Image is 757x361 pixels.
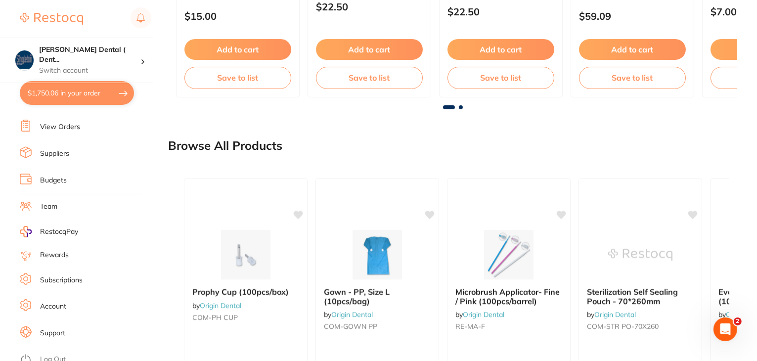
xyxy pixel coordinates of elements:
span: COM-GOWN PP [324,322,377,331]
img: Sterilization Self Sealing Pouch - 70*260mm [608,230,672,279]
img: Singleton Dental ( DentalTown 8 Pty Ltd) [15,50,34,69]
a: Team [40,202,57,212]
a: Rewards [40,250,69,260]
a: Account [40,302,66,312]
span: by [587,310,636,319]
span: by [324,310,373,319]
button: Add to cart [447,39,554,60]
span: by [455,310,504,319]
button: Add to cart [184,39,291,60]
b: Prophy Cup (100pcs/box) [192,287,299,296]
span: COM-STR PO-70X260 [587,322,659,331]
button: Add to cart [316,39,423,60]
span: Prophy Cup (100pcs/box) [192,287,289,297]
button: Save to list [579,67,686,89]
b: Sterilization Self Sealing Pouch - 70*260mm [587,287,694,306]
a: Origin Dental [463,310,504,319]
a: RestocqPay [20,226,78,237]
p: $59.09 [579,10,686,22]
a: Restocq Logo [20,7,83,30]
a: Budgets [40,176,67,185]
a: Subscriptions [40,275,83,285]
a: View Orders [40,122,80,132]
button: Save to list [184,67,291,89]
iframe: Intercom live chat [713,317,737,341]
span: Sterilization Self Sealing Pouch - 70*260mm [587,287,678,306]
span: Microbrush Applicator- Fine / Pink (100pcs/barrel) [455,287,560,306]
span: RE-MA-F [455,322,485,331]
span: 2 [734,317,742,325]
a: Support [40,328,65,338]
p: Switch account [39,66,140,76]
a: Suppliers [40,149,69,159]
button: Add to cart [579,39,686,60]
button: Save to list [447,67,554,89]
a: Origin Dental [200,301,241,310]
p: $22.50 [447,6,554,17]
a: Origin Dental [594,310,636,319]
img: Microbrush Applicator- Fine / Pink (100pcs/barrel) [477,230,541,279]
h4: Singleton Dental ( DentalTown 8 Pty Ltd) [39,45,140,64]
p: $15.00 [184,10,291,22]
img: Gown - PP, Size L (10pcs/bag) [345,230,409,279]
img: Prophy Cup (100pcs/box) [214,230,278,279]
b: Microbrush Applicator- Fine / Pink (100pcs/barrel) [455,287,562,306]
img: Restocq Logo [20,13,83,25]
button: Save to list [316,67,423,89]
b: Gown - PP, Size L (10pcs/bag) [324,287,431,306]
span: COM-PH CUP [192,313,238,322]
span: RestocqPay [40,227,78,237]
img: RestocqPay [20,226,32,237]
span: by [192,301,241,310]
span: Gown - PP, Size L (10pcs/bag) [324,287,390,306]
p: $22.50 [316,1,423,12]
a: Origin Dental [331,310,373,319]
button: $1,750.06 in your order [20,81,134,105]
h2: Browse All Products [168,139,282,153]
